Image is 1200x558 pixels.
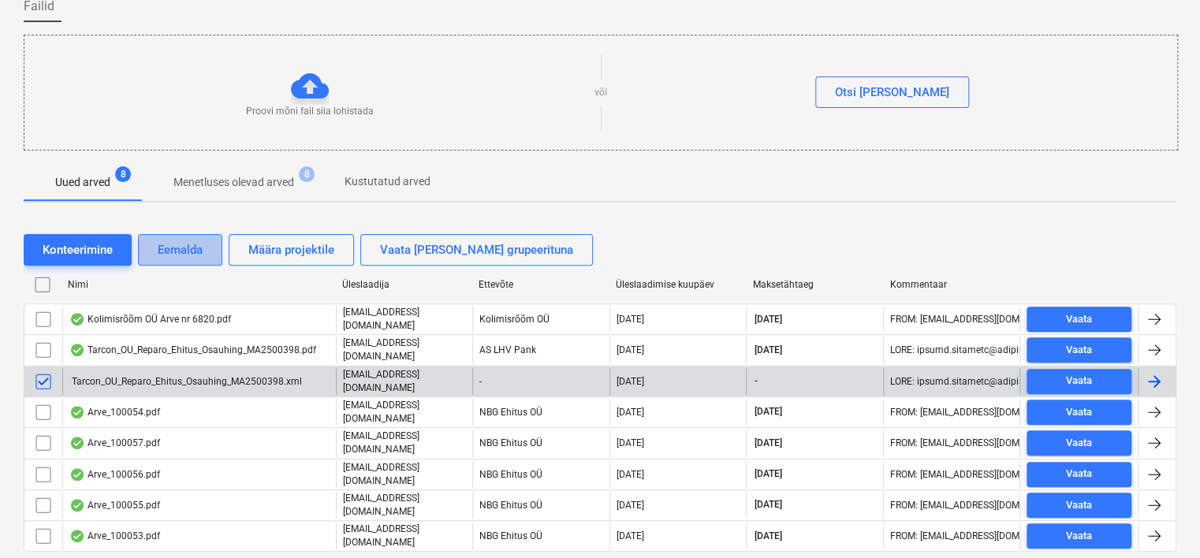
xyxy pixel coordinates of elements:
[24,35,1178,151] div: Proovi mõni fail siia lohistadavõiOtsi [PERSON_NAME]
[1066,497,1092,515] div: Vaata
[472,461,609,488] div: NBG Ehitus OÜ
[69,499,160,511] div: Arve_100055.pdf
[1066,465,1092,483] div: Vaata
[753,530,784,543] span: [DATE]
[617,314,644,325] div: [DATE]
[69,376,302,387] div: Tarcon_OU_Reparo_Ehitus_Osauhing_MA2500398.xml
[115,166,131,182] span: 8
[246,105,374,118] p: Proovi mõni fail siia lohistada
[472,306,609,333] div: Kolimisrõõm OÜ
[1027,493,1131,518] button: Vaata
[753,498,784,511] span: [DATE]
[158,240,203,260] div: Eemalda
[55,174,110,191] p: Uued arved
[617,500,644,511] div: [DATE]
[343,461,466,488] p: [EMAIL_ADDRESS][DOMAIN_NAME]
[1027,369,1131,394] button: Vaata
[616,279,740,290] div: Üleslaadimise kuupäev
[815,76,969,108] button: Otsi [PERSON_NAME]
[472,492,609,519] div: NBG Ehitus OÜ
[1066,372,1092,390] div: Vaata
[472,430,609,456] div: NBG Ehitus OÜ
[753,437,784,450] span: [DATE]
[1027,430,1131,456] button: Vaata
[753,313,784,326] span: [DATE]
[1027,462,1131,487] button: Vaata
[343,492,466,519] p: [EMAIL_ADDRESS][DOMAIN_NAME]
[299,166,315,182] span: 8
[69,468,160,481] div: Arve_100056.pdf
[753,344,784,357] span: [DATE]
[69,344,85,356] div: Andmed failist loetud
[1066,527,1092,545] div: Vaata
[1027,523,1131,549] button: Vaata
[69,468,85,481] div: Andmed failist loetud
[69,344,316,356] div: Tarcon_OU_Reparo_Ehitus_Osauhing_MA2500398.pdf
[617,376,644,387] div: [DATE]
[345,173,430,190] p: Kustutatud arved
[617,437,644,448] div: [DATE]
[1027,307,1131,332] button: Vaata
[24,234,132,266] button: Konteerimine
[343,430,466,456] p: [EMAIL_ADDRESS][DOMAIN_NAME]
[617,407,644,418] div: [DATE]
[138,234,222,266] button: Eemalda
[69,530,160,542] div: Arve_100053.pdf
[343,523,466,549] p: [EMAIL_ADDRESS][DOMAIN_NAME]
[1066,311,1092,329] div: Vaata
[835,82,949,102] div: Otsi [PERSON_NAME]
[248,240,334,260] div: Määra projektile
[1027,400,1131,425] button: Vaata
[69,406,160,418] div: Arve_100054.pdf
[69,313,231,325] div: Kolimisrõõm OÜ Arve nr 6820.pdf
[229,234,354,266] button: Määra projektile
[753,374,759,388] span: -
[69,437,85,449] div: Andmed failist loetud
[1027,337,1131,363] button: Vaata
[479,279,603,290] div: Ettevõte
[1066,434,1092,452] div: Vaata
[617,530,644,541] div: [DATE]
[69,530,85,542] div: Andmed failist loetud
[594,86,607,99] p: või
[617,469,644,480] div: [DATE]
[472,368,609,395] div: -
[472,399,609,426] div: NBG Ehitus OÜ
[343,399,466,426] p: [EMAIL_ADDRESS][DOMAIN_NAME]
[343,368,466,395] p: [EMAIL_ADDRESS][DOMAIN_NAME]
[69,499,85,511] div: Andmed failist loetud
[753,405,784,418] span: [DATE]
[360,234,593,266] button: Vaata [PERSON_NAME] grupeerituna
[173,174,294,191] p: Menetluses olevad arved
[43,240,113,260] div: Konteerimine
[69,437,160,449] div: Arve_100057.pdf
[472,337,609,363] div: AS LHV Pank
[69,406,85,418] div: Andmed failist loetud
[343,337,466,363] p: [EMAIL_ADDRESS][DOMAIN_NAME]
[68,279,329,290] div: Nimi
[380,240,573,260] div: Vaata [PERSON_NAME] grupeerituna
[472,523,609,549] div: NBG Ehitus OÜ
[753,279,878,290] div: Maksetähtaeg
[1066,404,1092,422] div: Vaata
[1066,341,1092,359] div: Vaata
[889,279,1014,290] div: Kommentaar
[617,344,644,355] div: [DATE]
[343,306,466,333] p: [EMAIL_ADDRESS][DOMAIN_NAME]
[341,279,466,290] div: Üleslaadija
[753,467,784,481] span: [DATE]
